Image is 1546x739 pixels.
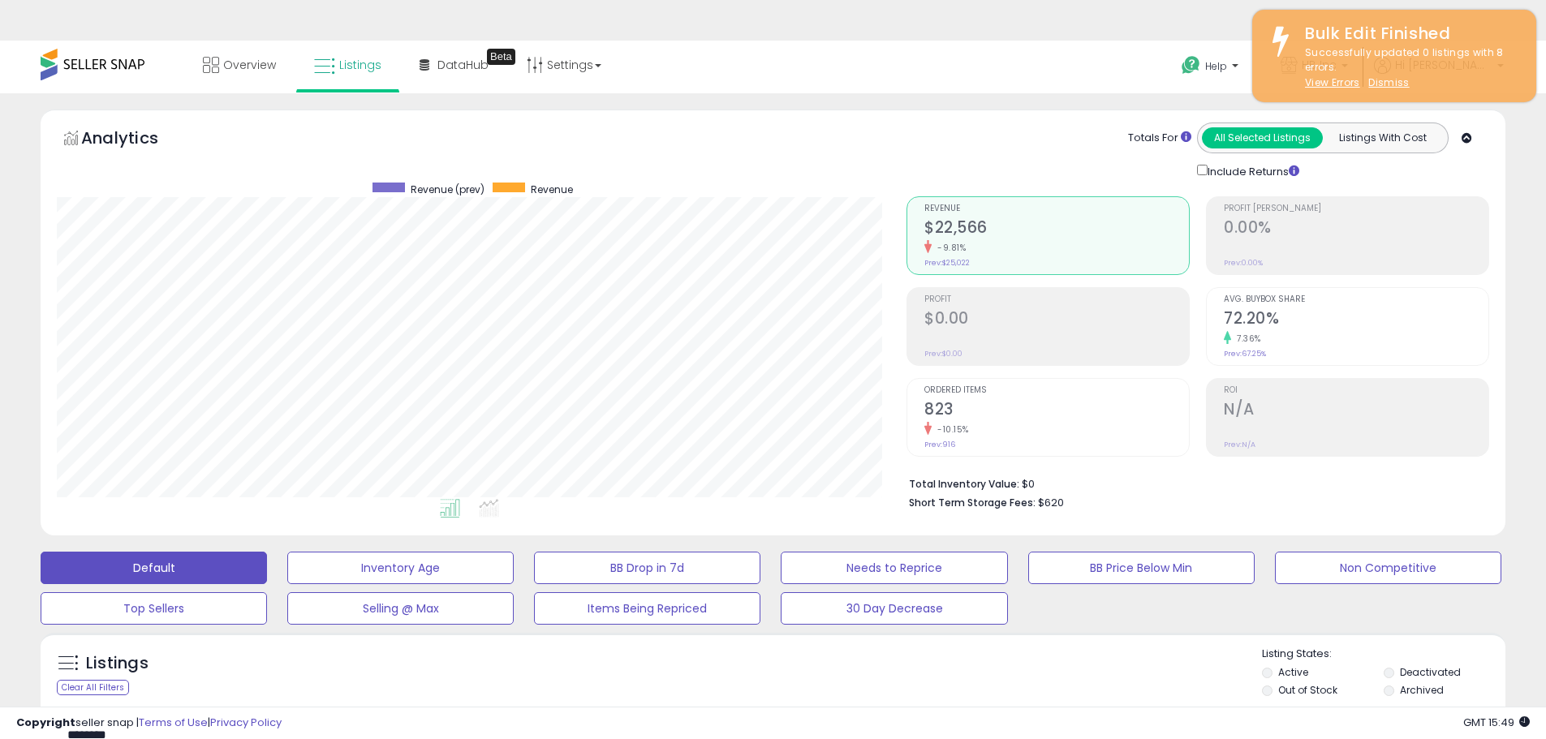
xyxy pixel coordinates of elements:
div: seller snap | | [16,715,282,731]
a: Help [1169,43,1255,93]
button: Non Competitive [1275,552,1501,584]
button: Listings With Cost [1322,127,1443,148]
div: Clear All Filters [57,680,129,695]
div: Successfully updated 0 listings with 8 errors. [1293,45,1524,91]
label: Out of Stock [1278,683,1337,697]
span: Help [1205,59,1227,73]
b: Short Term Storage Fees: [909,496,1036,509]
h2: $22,566 [924,218,1189,240]
strong: Copyright [16,715,75,730]
span: 2025-09-16 15:49 GMT [1463,715,1530,730]
small: -9.81% [932,242,966,254]
a: Terms of Use [139,715,208,730]
h2: 0.00% [1224,218,1488,240]
button: Default [41,552,267,584]
a: Privacy Policy [210,715,282,730]
span: Overview [223,57,276,73]
button: Top Sellers [41,592,267,625]
a: Settings [515,41,614,89]
span: Revenue (prev) [411,183,484,196]
div: Include Returns [1185,161,1319,180]
small: -10.15% [932,423,969,436]
small: Prev: $25,022 [924,258,970,268]
span: Ordered Items [924,386,1189,395]
button: 30 Day Decrease [781,592,1007,625]
i: Get Help [1181,55,1201,75]
h5: Analytics [81,127,190,153]
label: Active [1278,665,1308,679]
u: Dismiss [1368,75,1409,89]
small: Prev: 916 [924,440,955,449]
small: Prev: 67.25% [1224,349,1266,359]
button: Items Being Repriced [534,592,760,625]
h2: 72.20% [1224,309,1488,331]
button: BB Drop in 7d [534,552,760,584]
h5: Listings [86,652,149,675]
a: DataHub [407,41,501,89]
a: View Errors [1305,75,1360,89]
h2: 823 [924,400,1189,422]
div: Totals For [1128,131,1191,146]
button: All Selected Listings [1202,127,1323,148]
p: Listing States: [1262,647,1505,662]
button: Inventory Age [287,552,514,584]
a: Listings [302,41,394,89]
button: Needs to Reprice [781,552,1007,584]
div: Tooltip anchor [487,49,515,65]
span: Revenue [531,183,573,196]
span: Revenue [924,204,1189,213]
small: 7.36% [1231,333,1261,345]
span: Listings [339,57,381,73]
span: Avg. Buybox Share [1224,295,1488,304]
button: Selling @ Max [287,592,514,625]
small: Prev: N/A [1224,440,1255,449]
h2: N/A [1224,400,1488,422]
a: Overview [191,41,288,89]
button: BB Price Below Min [1028,552,1255,584]
small: Prev: 0.00% [1224,258,1263,268]
b: Total Inventory Value: [909,477,1019,491]
span: Profit [PERSON_NAME] [1224,204,1488,213]
span: ROI [1224,386,1488,395]
li: $0 [909,473,1477,492]
label: Deactivated [1400,665,1461,679]
label: Archived [1400,683,1444,697]
span: DataHub [437,57,489,73]
span: Profit [924,295,1189,304]
small: Prev: $0.00 [924,349,962,359]
span: $620 [1038,495,1064,510]
h2: $0.00 [924,309,1189,331]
